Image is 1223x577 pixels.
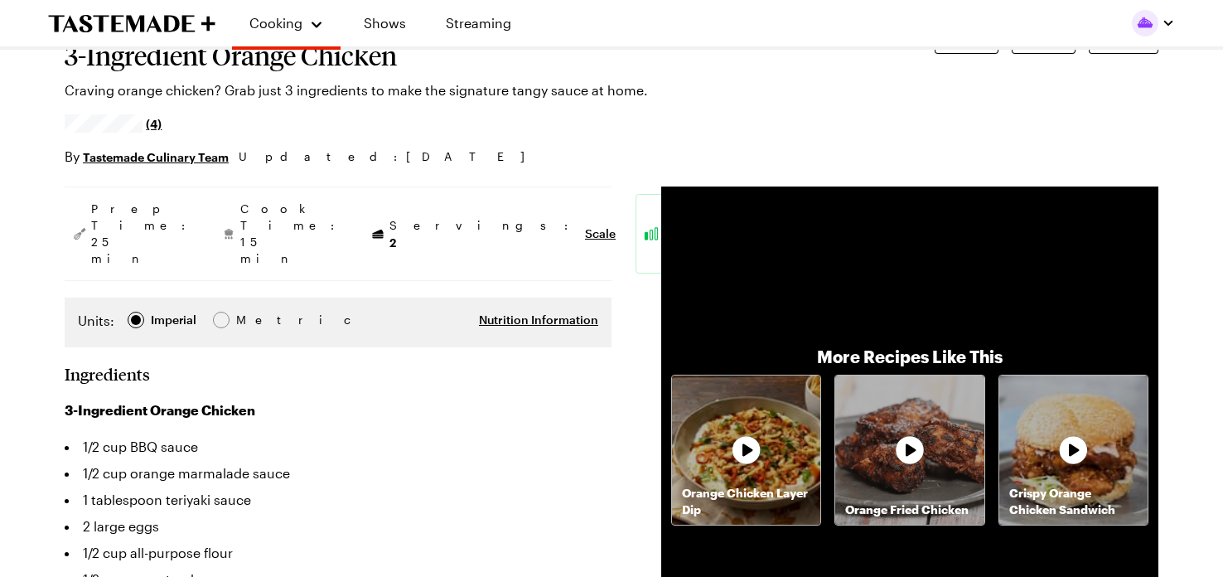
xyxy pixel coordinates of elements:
[240,201,343,267] span: Cook Time: 15 min
[65,460,611,487] li: 1/2 cup orange marmalade sauce
[479,312,598,328] button: Nutrition Information
[146,115,162,132] span: (4)
[672,485,820,518] p: Orange Chicken Layer Dip
[48,14,215,33] a: To Tastemade Home Page
[389,217,577,251] span: Servings:
[817,345,1003,368] p: More Recipes Like This
[389,234,396,250] span: 2
[1132,10,1175,36] button: Profile picture
[65,513,611,540] li: 2 large eggs
[585,225,616,242] button: Scale
[249,15,302,31] span: Cooking
[998,375,1148,525] a: Crispy Orange Chicken SandwichRecipe image thumbnail
[239,148,541,166] span: Updated : [DATE]
[834,375,984,525] a: Orange Fried ChickenRecipe image thumbnail
[65,487,611,513] li: 1 tablespoon teriyaki sauce
[65,364,150,384] h2: Ingredients
[671,375,821,525] a: Orange Chicken Layer DipRecipe image thumbnail
[65,434,611,460] li: 1/2 cup BBQ sauce
[65,540,611,566] li: 1/2 cup all-purpose flour
[83,148,229,166] a: Tastemade Culinary Team
[78,311,114,331] label: Units:
[1132,10,1158,36] img: Profile picture
[999,485,1148,518] p: Crispy Orange Chicken Sandwich
[249,7,324,40] button: Cooking
[78,311,271,334] div: Imperial Metric
[65,80,888,100] p: Craving orange chicken? Grab just 3 ingredients to make the signature tangy sauce at home.
[65,400,611,420] h3: 3-Ingredient Orange Chicken
[151,311,198,329] span: Imperial
[151,311,196,329] div: Imperial
[65,41,888,70] h1: 3-Ingredient Orange Chicken
[236,311,271,329] div: Metric
[835,502,984,518] p: Orange Fried Chicken
[65,147,229,167] p: By
[65,117,162,130] a: 2/5 stars from 4 reviews
[91,201,194,267] span: Prep Time: 25 min
[236,311,273,329] span: Metric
